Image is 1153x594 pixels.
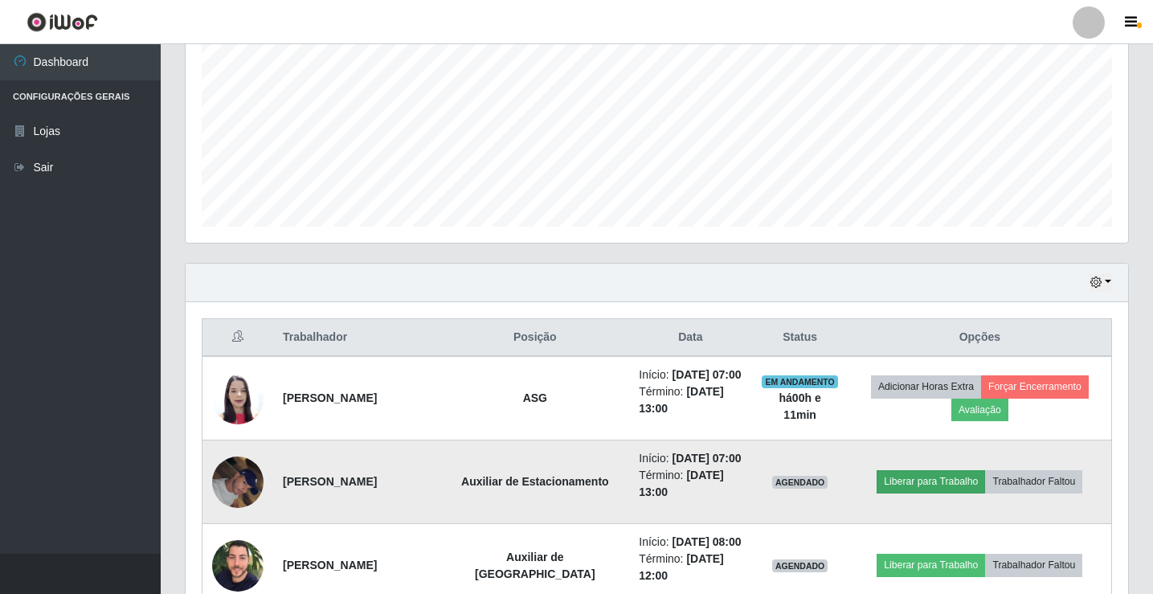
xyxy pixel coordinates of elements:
[639,551,742,584] li: Término:
[212,448,264,516] img: 1754491826586.jpeg
[772,476,828,489] span: AGENDADO
[639,367,742,383] li: Início:
[283,559,377,571] strong: [PERSON_NAME]
[639,450,742,467] li: Início:
[985,554,1082,576] button: Trabalhador Faltou
[673,368,742,381] time: [DATE] 07:00
[273,319,440,357] th: Trabalhador
[629,319,751,357] th: Data
[779,391,821,421] strong: há 00 h e 11 min
[27,12,98,32] img: CoreUI Logo
[639,383,742,417] li: Término:
[639,534,742,551] li: Início:
[283,391,377,404] strong: [PERSON_NAME]
[877,554,985,576] button: Liberar para Trabalho
[673,452,742,465] time: [DATE] 07:00
[212,364,264,432] img: 1732967695446.jpeg
[985,470,1082,493] button: Trabalhador Faltou
[461,475,609,488] strong: Auxiliar de Estacionamento
[752,319,848,357] th: Status
[762,375,838,388] span: EM ANDAMENTO
[848,319,1112,357] th: Opções
[523,391,547,404] strong: ASG
[639,467,742,501] li: Término:
[440,319,629,357] th: Posição
[951,399,1008,421] button: Avaliação
[772,559,828,572] span: AGENDADO
[673,535,742,548] time: [DATE] 08:00
[877,470,985,493] button: Liberar para Trabalho
[981,375,1089,398] button: Forçar Encerramento
[475,551,595,580] strong: Auxiliar de [GEOGRAPHIC_DATA]
[871,375,981,398] button: Adicionar Horas Extra
[283,475,377,488] strong: [PERSON_NAME]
